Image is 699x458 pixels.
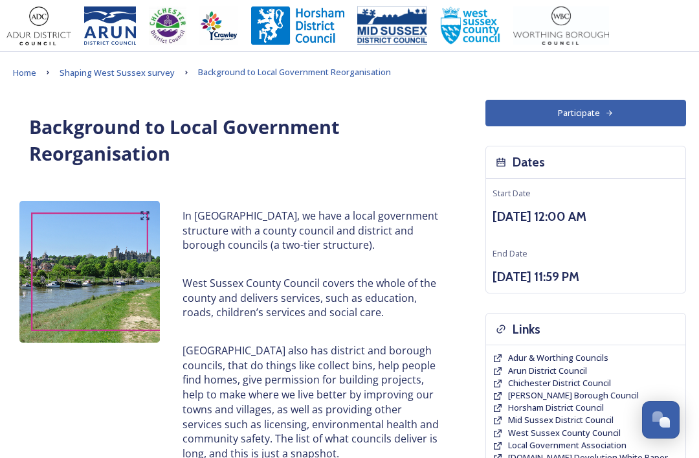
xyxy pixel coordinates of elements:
[493,247,527,259] span: End Date
[508,414,614,426] span: Mid Sussex District Council
[199,6,238,45] img: Crawley%20BC%20logo.jpg
[60,67,175,78] span: Shaping West Sussex survey
[508,377,611,389] span: Chichester District Council
[84,6,136,45] img: Arun%20District%20Council%20logo%20blue%20CMYK.jpg
[513,6,609,45] img: Worthing_Adur%20%281%29.jpg
[198,66,391,78] span: Background to Local Government Reorganisation
[6,6,71,45] img: Adur%20logo%20%281%29.jpeg
[493,207,679,226] h3: [DATE] 12:00 AM
[513,153,545,172] h3: Dates
[29,114,344,166] strong: Background to Local Government Reorganisation
[508,427,621,439] span: West Sussex County Council
[508,389,639,402] a: [PERSON_NAME] Borough Council
[508,365,587,376] span: Arun District Council
[440,6,501,45] img: WSCCPos-Spot-25mm.jpg
[493,187,531,199] span: Start Date
[508,352,608,363] span: Adur & Worthing Councils
[508,365,587,377] a: Arun District Council
[183,209,443,253] p: In [GEOGRAPHIC_DATA], we have a local government structure with a county council and district and...
[508,414,614,426] a: Mid Sussex District Council
[13,65,36,80] a: Home
[508,377,611,389] a: Chichester District Council
[513,320,540,339] h3: Links
[183,276,443,320] p: West Sussex County Council covers the whole of the county and delivers services, such as educatio...
[508,402,604,414] a: Horsham District Council
[485,100,686,126] button: Participate
[508,427,621,439] a: West Sussex County Council
[508,439,627,452] a: Local Government Association
[13,67,36,78] span: Home
[493,268,679,286] h3: [DATE] 11:59 PM
[508,402,604,413] span: Horsham District Council
[149,6,186,45] img: CDC%20Logo%20-%20you%20may%20have%20a%20better%20version.jpg
[357,6,427,45] img: 150ppimsdc%20logo%20blue.png
[642,401,680,439] button: Open Chat
[251,6,344,45] img: Horsham%20DC%20Logo.jpg
[508,352,608,364] a: Adur & Worthing Councils
[60,65,175,80] a: Shaping West Sussex survey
